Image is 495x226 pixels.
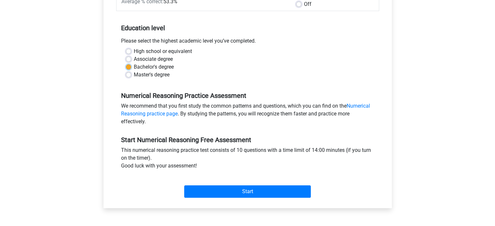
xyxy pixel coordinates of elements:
div: We recommend that you first study the common patterns and questions, which you can find on the . ... [116,102,379,128]
label: Bachelor's degree [134,63,174,71]
h5: Start Numerical Reasoning Free Assessment [121,136,374,144]
h5: Education level [121,21,374,34]
label: High school or equivalent [134,47,192,55]
label: Master's degree [134,71,170,79]
input: Start [184,185,311,198]
div: Please select the highest academic level you’ve completed. [116,37,379,47]
label: Off [304,0,311,8]
h5: Numerical Reasoning Practice Assessment [121,92,374,100]
label: Associate degree [134,55,173,63]
div: This numerical reasoning practice test consists of 10 questions with a time limit of 14:00 minute... [116,146,379,172]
